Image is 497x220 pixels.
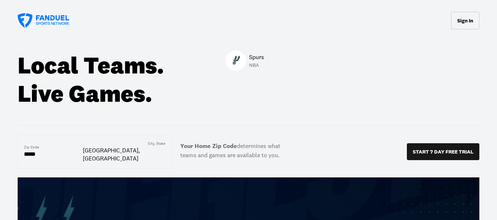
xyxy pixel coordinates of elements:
b: Your Home Zip Code [180,142,237,150]
a: FanDuel Sports Network [18,13,69,28]
p: START 7 DAY FREE TRIAL [413,149,473,154]
img: Spurs [231,56,241,65]
div: City, State [148,141,165,146]
button: Sign In [451,12,479,29]
div: [GEOGRAPHIC_DATA], [GEOGRAPHIC_DATA] [83,146,165,163]
p: Spurs [249,53,264,61]
a: SpursSpursSpursNBA [226,50,264,73]
button: START 7 DAY FREE TRIAL [407,143,479,160]
div: Local Teams. Live Games. [18,51,183,108]
p: NBA [249,61,264,69]
div: Zip Code [24,145,39,150]
label: determines what teams and games are available to you. [171,138,289,165]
